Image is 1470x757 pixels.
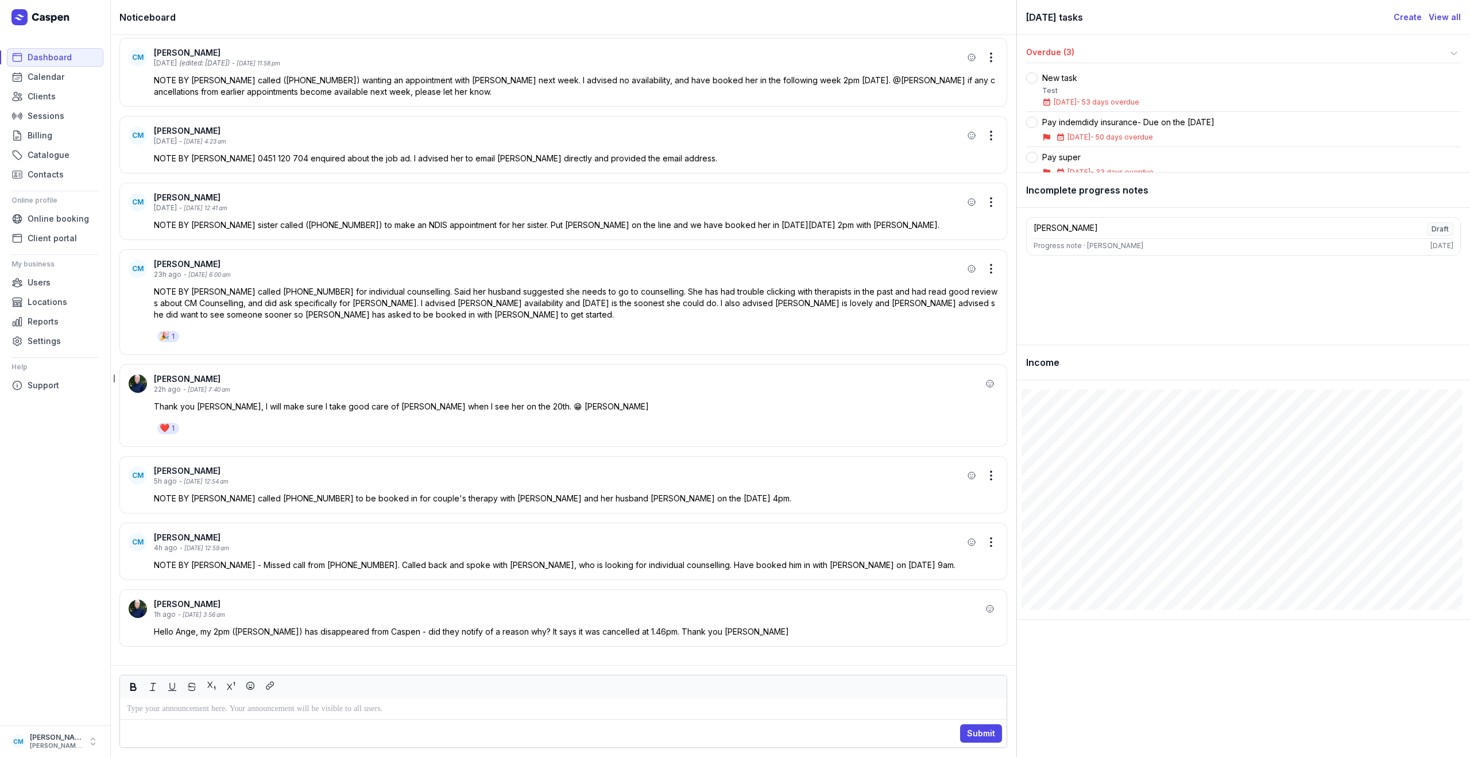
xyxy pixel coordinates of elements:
[28,90,56,103] span: Clients
[154,559,998,571] p: NOTE BY [PERSON_NAME] - Missed call from [PHONE_NUMBER]. Called back and spoke with [PERSON_NAME]...
[172,424,175,433] div: 1
[1026,9,1394,25] div: [DATE] tasks
[154,59,177,68] div: [DATE]
[154,286,998,320] p: NOTE BY [PERSON_NAME] called [PHONE_NUMBER] for individual counselling. Said her husband suggeste...
[1017,345,1470,380] div: Income
[1026,217,1461,256] a: [PERSON_NAME]DraftProgress note · [PERSON_NAME][DATE]
[1054,98,1077,106] span: [DATE]
[1067,168,1090,176] span: [DATE]
[154,258,964,270] div: [PERSON_NAME]
[11,255,99,273] div: My business
[1077,98,1139,106] span: - 53 days overdue
[960,724,1002,743] button: Submit
[28,315,59,329] span: Reports
[154,270,181,279] div: 23h ago
[154,532,964,543] div: [PERSON_NAME]
[28,129,52,142] span: Billing
[132,131,144,140] span: CM
[154,75,998,98] p: NOTE BY [PERSON_NAME] called ([PHONE_NUMBER]) wanting an appointment with [PERSON_NAME] next week...
[28,51,72,64] span: Dashboard
[132,264,144,273] span: CM
[154,401,998,412] p: Thank you [PERSON_NAME], I will make sure I take good care of [PERSON_NAME] when I see her on the...
[28,109,64,123] span: Sessions
[172,332,175,341] div: 1
[154,125,964,137] div: [PERSON_NAME]
[30,733,83,742] div: [PERSON_NAME]
[154,373,982,385] div: [PERSON_NAME]
[154,137,177,146] div: [DATE]
[132,198,144,207] span: CM
[1034,222,1098,236] div: [PERSON_NAME]
[154,203,177,213] div: [DATE]
[154,610,176,619] div: 1h ago
[1394,10,1422,24] a: Create
[179,204,227,213] div: - [DATE] 12:41 am
[154,626,998,638] p: Hello Ange, my 2pm ([PERSON_NAME]) has disappeared from Caspen - did they notify of a reason why?...
[28,70,64,84] span: Calendar
[1429,10,1461,24] a: View all
[28,168,64,181] span: Contacts
[180,544,229,553] div: - [DATE] 12:59 am
[178,611,225,619] div: - [DATE] 3:56 am
[28,148,69,162] span: Catalogue
[28,276,51,289] span: Users
[154,598,982,610] div: [PERSON_NAME]
[1042,72,1139,84] div: New task
[28,231,77,245] span: Client portal
[154,385,181,394] div: 22h ago
[179,137,226,146] div: - [DATE] 4:23 am
[1090,133,1153,141] span: - 50 days overdue
[154,477,177,486] div: 5h ago
[132,471,144,480] span: CM
[1026,47,1447,60] div: Overdue (3)
[129,600,147,618] img: User profile image
[232,59,280,68] div: - [DATE] 11:58 pm
[967,727,995,740] span: Submit
[160,423,169,434] div: ❤️
[160,331,169,342] div: 🎉
[154,543,177,553] div: 4h ago
[183,385,230,394] div: - [DATE] 7:40 am
[1042,152,1154,163] div: Pay super
[1034,241,1143,250] div: Progress note · [PERSON_NAME]
[154,47,964,59] div: [PERSON_NAME]
[28,295,67,309] span: Locations
[28,212,89,226] span: Online booking
[129,374,147,393] img: User profile image
[1017,173,1470,208] div: Incomplete progress notes
[154,219,998,231] p: NOTE BY [PERSON_NAME] sister called ([PHONE_NUMBER]) to make an NDIS appointment for her sister. ...
[28,334,61,348] span: Settings
[28,378,59,392] span: Support
[13,735,24,748] span: CM
[184,271,231,279] div: - [DATE] 6:00 am
[1067,133,1090,141] span: [DATE]
[132,53,144,62] span: CM
[1090,168,1154,176] span: - 33 days overdue
[1042,117,1214,128] div: Pay indemdidy insurance- Due on the [DATE]
[1042,86,1139,95] div: Test
[1427,222,1453,236] span: Draft
[179,477,229,486] div: - [DATE] 12:54 am
[154,192,964,203] div: [PERSON_NAME]
[179,59,230,68] div: (edited: [DATE])
[154,465,964,477] div: [PERSON_NAME]
[1430,241,1453,250] div: [DATE]
[11,358,99,376] div: Help
[154,493,998,504] p: NOTE BY [PERSON_NAME] called [PHONE_NUMBER] to be booked in for couple's therapy with [PERSON_NAM...
[132,538,144,547] span: CM
[11,191,99,210] div: Online profile
[30,742,83,750] div: [PERSON_NAME][EMAIL_ADDRESS][DOMAIN_NAME][PERSON_NAME]
[154,153,998,164] p: NOTE BY [PERSON_NAME] 0451 120 704 enquired about the job ad. I advised her to email [PERSON_NAME...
